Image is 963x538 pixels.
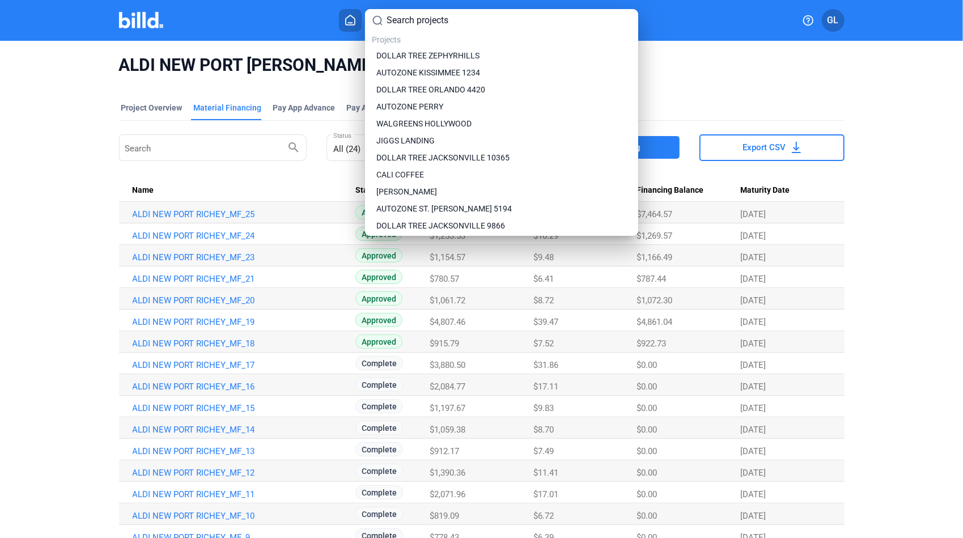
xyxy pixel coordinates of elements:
span: DOLLAR TREE JACKSONVILLE 9866 [376,220,505,231]
span: WALGREENS HOLLYWOOD [376,118,472,129]
span: AUTOZONE KISSIMMEE 1234 [376,67,480,78]
span: AUTOZONE ST. [PERSON_NAME] 5194 [376,203,512,214]
span: DOLLAR TREE ORLANDO 4420 [376,84,485,95]
span: DOLLAR TREE ZEPHYRHILLS [376,50,480,61]
span: Projects [372,35,401,44]
span: AUTOZONE PERRY [376,101,443,112]
span: JIGGS LANDING [376,135,435,146]
span: DOLLAR TREE JACKSONVILLE 10365 [376,152,510,163]
input: Search projects [387,14,631,27]
span: CALI COFFEE [376,169,424,180]
span: [PERSON_NAME] [376,186,437,197]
